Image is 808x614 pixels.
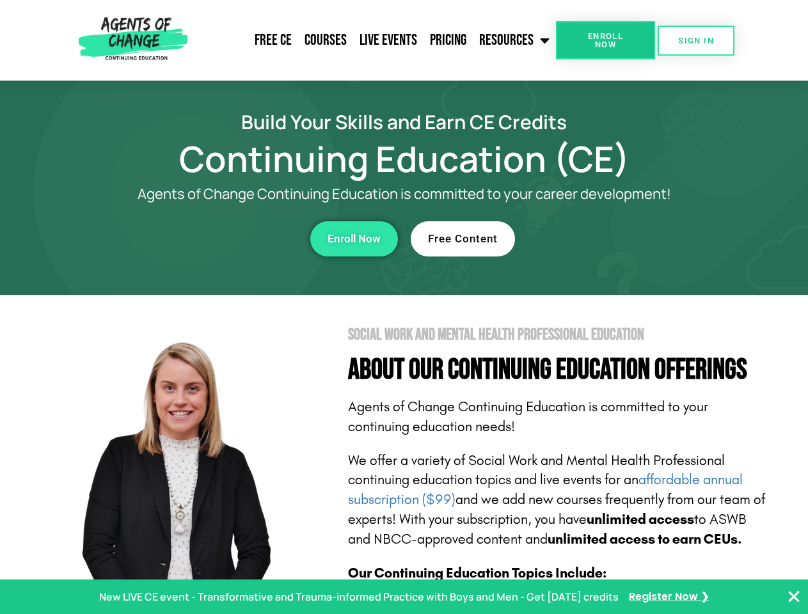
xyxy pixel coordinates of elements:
[424,24,473,56] a: Pricing
[548,531,742,547] b: unlimited access to earn CEUs.
[328,233,381,244] span: Enroll Now
[40,113,769,131] h2: Build Your Skills and Earn CE Credits
[576,32,635,49] span: Enroll Now
[556,21,655,59] a: Enroll Now
[353,24,424,56] a: Live Events
[193,24,556,56] nav: Menu
[629,588,709,606] a: Register Now ❯
[587,511,694,528] b: unlimited access
[348,398,708,435] span: Agents of Change Continuing Education is committed to your continuing education needs!
[348,565,606,581] b: Our Continuing Education Topics Include:
[428,233,498,244] span: Free Content
[658,26,734,56] a: SIGN IN
[786,589,802,604] button: Close Banner
[99,588,619,606] p: New LIVE CE event - Transformative and Trauma-informed Practice with Boys and Men - Get [DATE] cr...
[348,327,769,343] h2: Social Work and Mental Health Professional Education
[411,221,515,256] a: Free Content
[40,144,769,173] h1: Continuing Education (CE)
[91,186,718,202] p: Agents of Change Continuing Education is committed to your career development!
[348,356,769,384] h4: About Our Continuing Education Offerings
[348,451,769,549] p: We offer a variety of Social Work and Mental Health Professional continuing education topics and ...
[678,36,714,45] span: SIGN IN
[248,24,298,56] a: Free CE
[298,24,353,56] a: Courses
[473,24,556,56] a: Resources
[310,221,398,256] a: Enroll Now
